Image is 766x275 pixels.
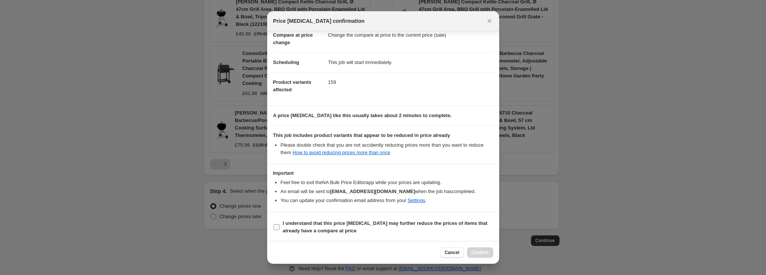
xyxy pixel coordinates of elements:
[283,220,488,233] b: I understand that this price [MEDICAL_DATA] may further reduce the prices of items that already h...
[328,72,493,92] dd: 159
[281,188,493,195] li: An email will be sent to when the job has completed .
[281,197,493,204] li: You can update your confirmation email address from your .
[273,59,299,65] span: Scheduling
[281,179,493,186] li: Feel free to exit the NA Bulk Price Editor app while your prices are updating.
[273,17,365,25] span: Price [MEDICAL_DATA] confirmation
[484,16,495,26] button: Close
[328,52,493,72] dd: This job will start immediately.
[273,132,450,138] b: This job includes product variants that appear to be reduced in price already
[293,150,390,155] a: How to avoid reducing prices more than once
[408,198,425,203] a: Settings
[273,32,313,45] span: Compare at price change
[273,113,452,118] b: A price [MEDICAL_DATA] like this usually takes about 2 minutes to complete.
[440,247,464,258] button: Cancel
[273,79,312,92] span: Product variants affected
[330,189,415,194] b: [EMAIL_ADDRESS][DOMAIN_NAME]
[445,250,459,256] span: Cancel
[273,170,493,176] h3: Important
[328,25,493,45] dd: Change the compare at price to the current price (sale)
[281,141,493,156] li: Please double check that you are not accidently reducing prices more than you want to reduce them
